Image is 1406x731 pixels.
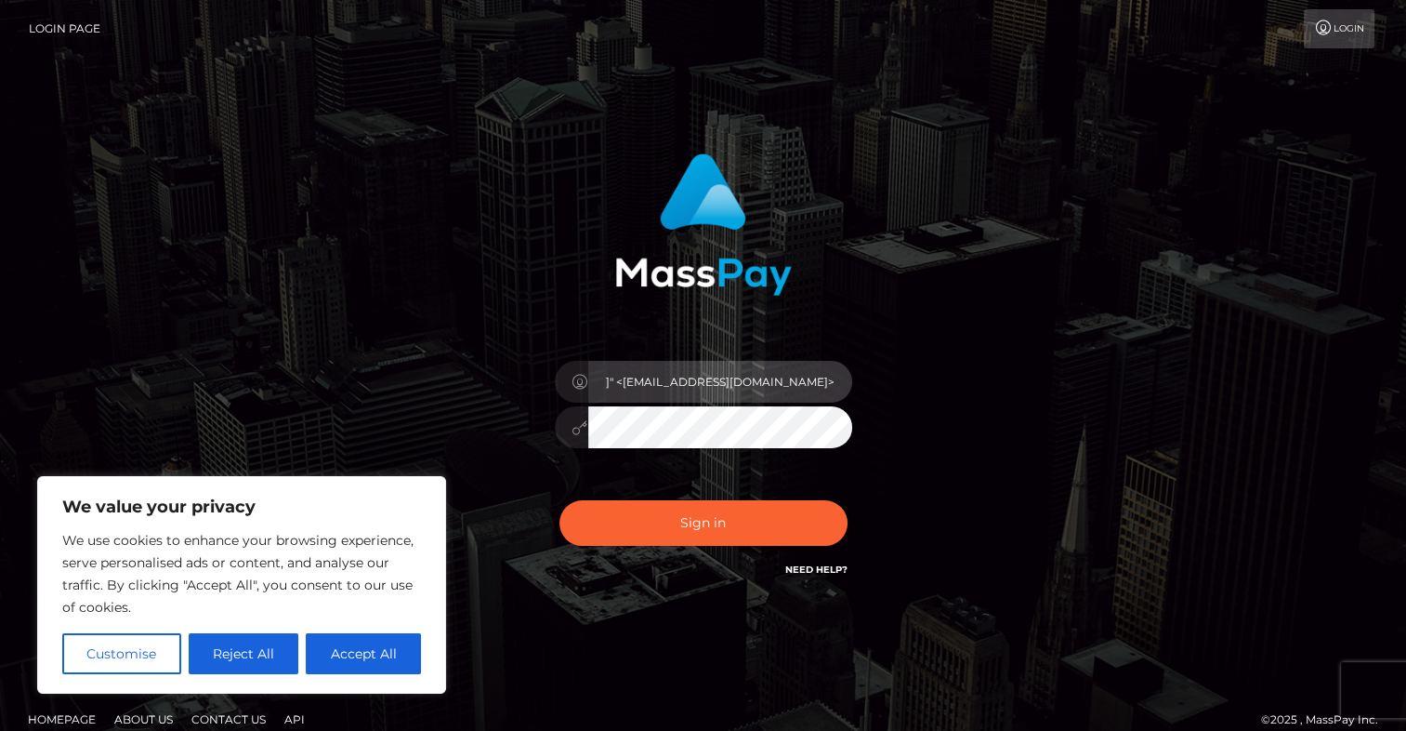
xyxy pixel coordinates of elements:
a: Login Page [29,9,100,48]
a: Need Help? [785,564,848,576]
img: MassPay Login [615,153,792,296]
button: Reject All [189,633,299,674]
input: Username... [588,361,852,403]
button: Customise [62,633,181,674]
button: Sign in [559,500,848,546]
div: We value your privacy [37,476,446,694]
p: We value your privacy [62,496,421,518]
div: © 2025 , MassPay Inc. [1261,710,1392,730]
a: Login [1304,9,1374,48]
button: Accept All [306,633,421,674]
p: We use cookies to enhance your browsing experience, serve personalised ads or content, and analys... [62,529,421,618]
